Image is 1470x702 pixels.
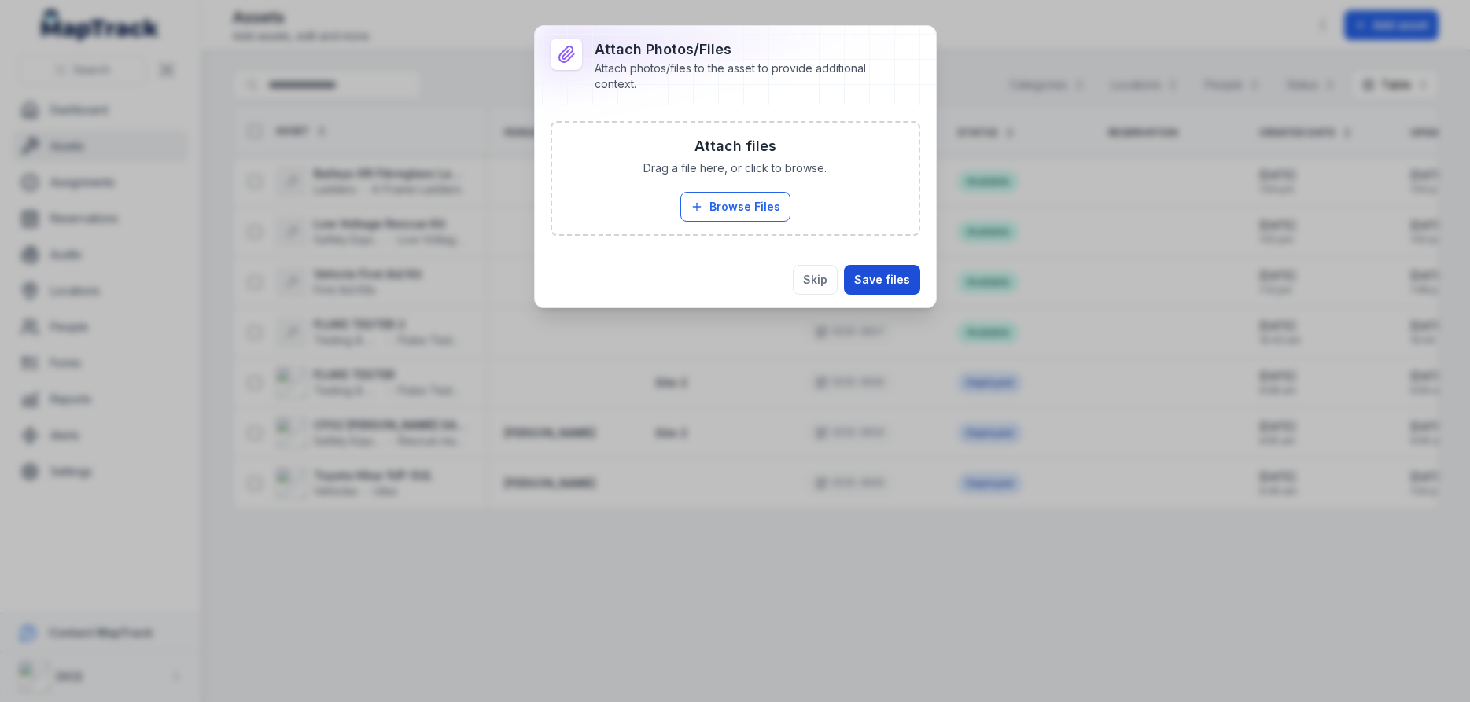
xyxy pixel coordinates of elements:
span: Drag a file here, or click to browse. [643,160,827,176]
h3: Attach photos/files [595,39,895,61]
h3: Attach files [694,135,776,157]
button: Browse Files [680,192,790,222]
button: Skip [793,265,838,295]
div: Attach photos/files to the asset to provide additional context. [595,61,895,92]
button: Save files [844,265,920,295]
